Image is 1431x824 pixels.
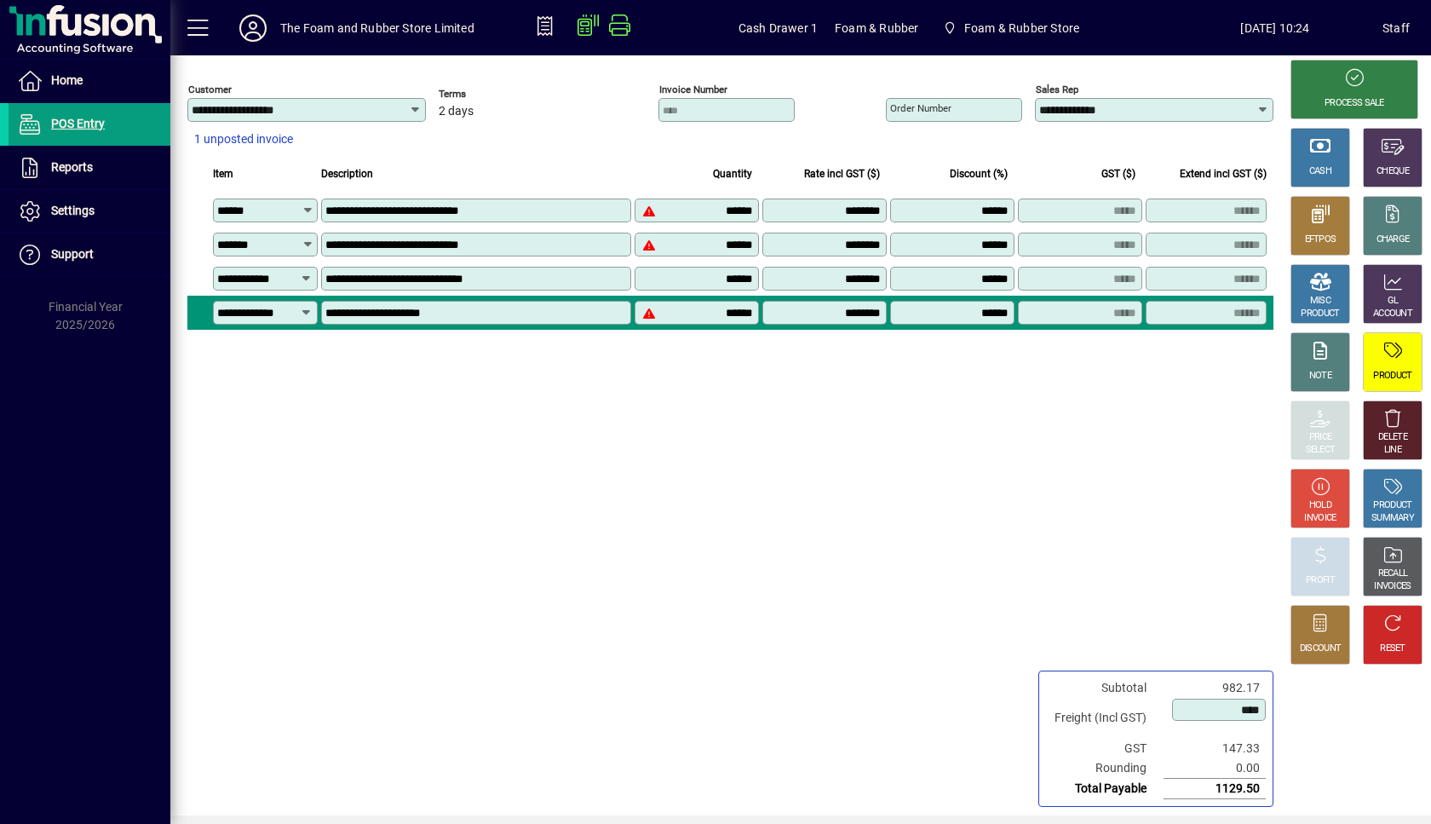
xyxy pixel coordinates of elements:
span: Settings [51,204,95,217]
div: RECALL [1378,568,1408,580]
button: Profile [226,13,280,43]
div: PRODUCT [1373,499,1411,512]
div: DISCOUNT [1300,642,1341,655]
div: Staff [1382,14,1410,42]
span: 1 unposted invoice [194,130,293,148]
mat-label: Invoice number [659,84,727,95]
div: SELECT [1306,444,1336,457]
td: 0.00 [1164,758,1266,779]
div: LINE [1384,444,1401,457]
span: Discount (%) [950,164,1008,183]
span: Description [321,164,373,183]
div: INVOICE [1304,512,1336,525]
span: Item [213,164,233,183]
div: CHEQUE [1376,165,1409,178]
div: HOLD [1309,499,1331,512]
div: PRODUCT [1373,370,1411,383]
a: Settings [9,190,170,233]
span: Home [51,73,83,87]
div: CASH [1309,165,1331,178]
div: NOTE [1309,370,1331,383]
span: POS Entry [51,117,105,130]
div: EFTPOS [1305,233,1336,246]
div: INVOICES [1374,580,1411,593]
a: Home [9,60,170,102]
div: The Foam and Rubber Store Limited [280,14,474,42]
div: PRODUCT [1301,308,1339,320]
span: Foam & Rubber Store [935,13,1086,43]
div: PROFIT [1306,574,1335,587]
div: RESET [1380,642,1405,655]
td: Subtotal [1046,678,1164,698]
td: Rounding [1046,758,1164,779]
td: 982.17 [1164,678,1266,698]
span: Terms [439,89,541,100]
div: CHARGE [1376,233,1410,246]
span: Cash Drawer 1 [738,14,818,42]
span: [DATE] 10:24 [1168,14,1382,42]
button: 1 unposted invoice [187,124,300,155]
span: Rate incl GST ($) [804,164,880,183]
a: Support [9,233,170,276]
td: Total Payable [1046,779,1164,799]
span: Reports [51,160,93,174]
span: Foam & Rubber Store [964,14,1079,42]
span: Quantity [713,164,752,183]
span: Extend incl GST ($) [1180,164,1267,183]
mat-label: Order number [890,102,951,114]
mat-label: Customer [188,84,232,95]
td: GST [1046,739,1164,758]
div: MISC [1310,295,1330,308]
div: PROCESS SALE [1325,97,1384,110]
mat-label: Sales rep [1036,84,1078,95]
div: DELETE [1378,431,1407,444]
div: ACCOUNT [1373,308,1412,320]
span: Foam & Rubber [835,14,918,42]
td: Freight (Incl GST) [1046,698,1164,739]
span: Support [51,247,94,261]
div: PRICE [1309,431,1332,444]
td: 1129.50 [1164,779,1266,799]
a: Reports [9,147,170,189]
td: 147.33 [1164,739,1266,758]
div: SUMMARY [1371,512,1414,525]
span: GST ($) [1101,164,1135,183]
span: 2 days [439,105,474,118]
div: GL [1388,295,1399,308]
